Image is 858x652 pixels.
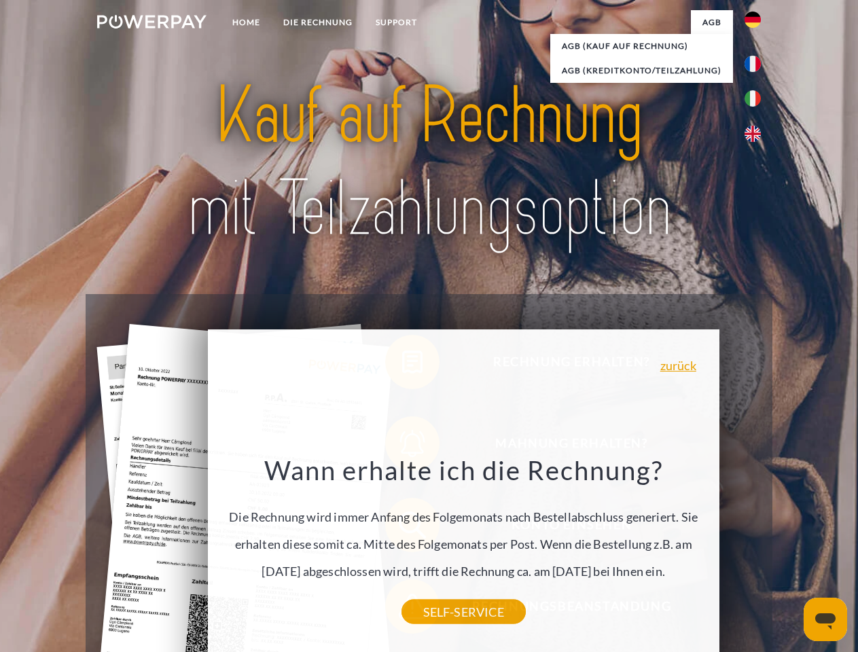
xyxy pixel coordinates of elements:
[745,90,761,107] img: it
[745,126,761,142] img: en
[97,15,207,29] img: logo-powerpay-white.svg
[272,10,364,35] a: DIE RECHNUNG
[401,600,526,624] a: SELF-SERVICE
[691,10,733,35] a: agb
[745,56,761,72] img: fr
[364,10,429,35] a: SUPPORT
[745,12,761,28] img: de
[215,454,711,612] div: Die Rechnung wird immer Anfang des Folgemonats nach Bestellabschluss generiert. Sie erhalten dies...
[660,359,696,372] a: zurück
[550,34,733,58] a: AGB (Kauf auf Rechnung)
[221,10,272,35] a: Home
[215,454,711,486] h3: Wann erhalte ich die Rechnung?
[550,58,733,83] a: AGB (Kreditkonto/Teilzahlung)
[130,65,728,260] img: title-powerpay_de.svg
[804,598,847,641] iframe: Schaltfläche zum Öffnen des Messaging-Fensters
